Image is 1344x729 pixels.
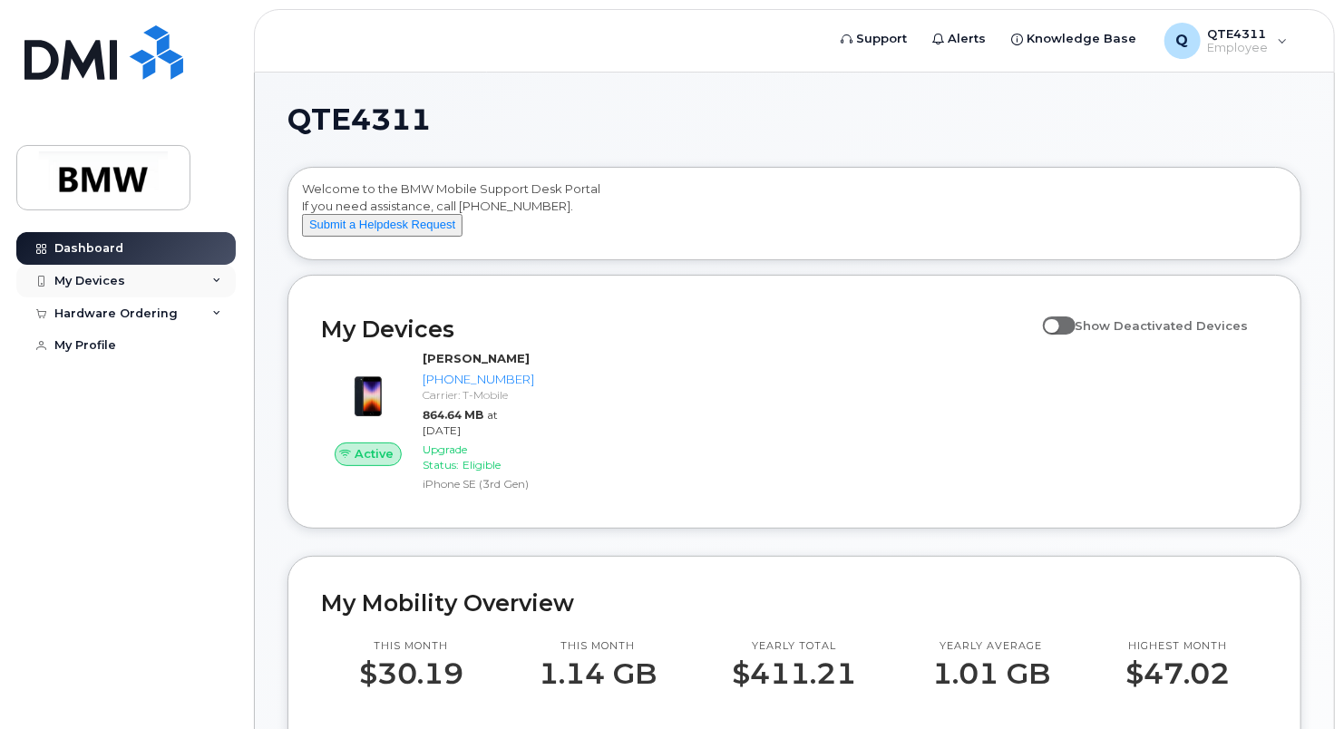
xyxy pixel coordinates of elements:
[932,639,1050,654] p: Yearly average
[423,442,467,471] span: Upgrade Status:
[321,316,1034,343] h2: My Devices
[302,217,463,231] a: Submit a Helpdesk Request
[423,408,498,437] span: at [DATE]
[359,657,463,690] p: $30.19
[1265,650,1330,715] iframe: Messenger Launcher
[423,351,530,365] strong: [PERSON_NAME]
[1043,308,1057,323] input: Show Deactivated Devices
[423,408,483,422] span: 864.64 MB
[321,589,1268,617] h2: My Mobility Overview
[463,458,501,471] span: Eligible
[733,657,857,690] p: $411.21
[302,214,463,237] button: Submit a Helpdesk Request
[733,639,857,654] p: Yearly total
[1125,639,1230,654] p: Highest month
[355,445,394,462] span: Active
[302,180,1287,253] div: Welcome to the BMW Mobile Support Desk Portal If you need assistance, call [PHONE_NUMBER].
[539,639,657,654] p: This month
[423,371,534,388] div: [PHONE_NUMBER]
[359,639,463,654] p: This month
[1125,657,1230,690] p: $47.02
[423,387,534,403] div: Carrier: T-Mobile
[1076,318,1249,333] span: Show Deactivated Devices
[336,359,401,424] img: image20231002-3703462-1angbar.jpeg
[287,106,431,133] span: QTE4311
[539,657,657,690] p: 1.14 GB
[321,350,541,495] a: Active[PERSON_NAME][PHONE_NUMBER]Carrier: T-Mobile864.64 MBat [DATE]Upgrade Status:EligibleiPhone...
[423,476,534,491] div: iPhone SE (3rd Gen)
[932,657,1050,690] p: 1.01 GB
